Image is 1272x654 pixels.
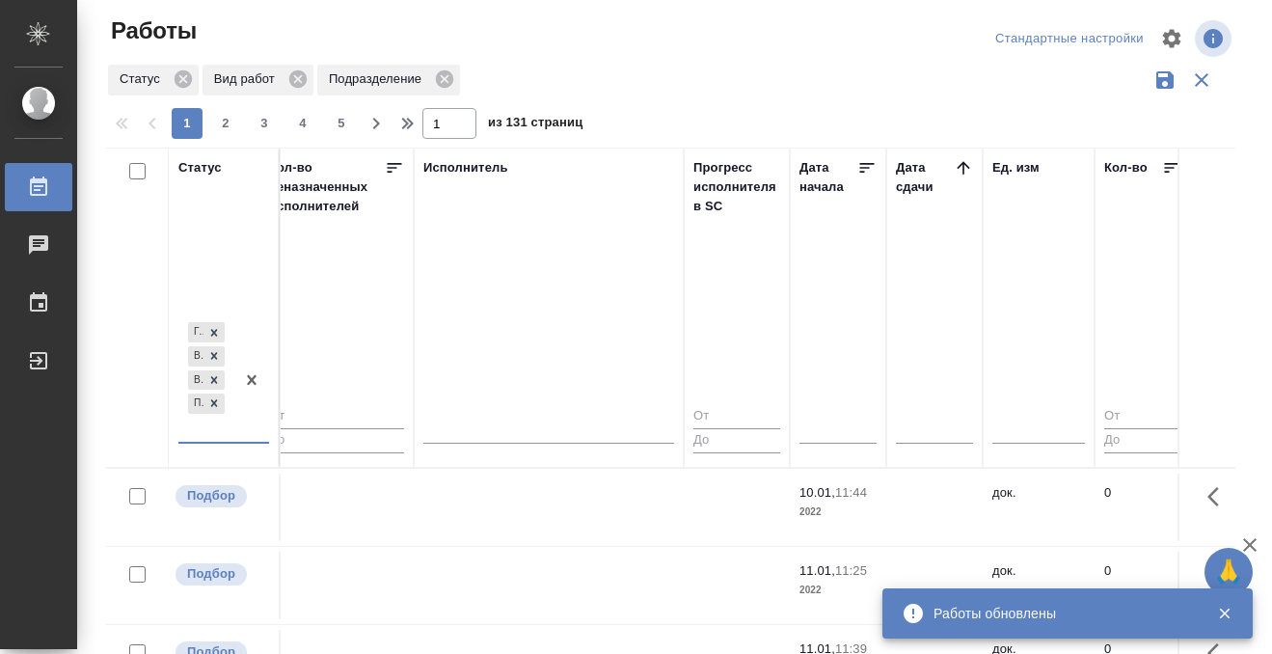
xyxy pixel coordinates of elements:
[799,158,857,197] div: Дата начала
[896,158,954,197] div: Дата сдачи
[210,108,241,139] button: 2
[1104,428,1181,452] input: До
[186,392,227,416] div: Готов к работе, В работе, В ожидании, Подбор
[186,320,227,344] div: Готов к работе, В работе, В ожидании, Подбор
[1149,15,1195,62] span: Настроить таблицу
[287,114,318,133] span: 4
[1212,552,1245,592] span: 🙏
[249,114,280,133] span: 3
[317,65,460,95] div: Подразделение
[188,322,203,342] div: Готов к работе
[174,561,269,587] div: Можно подбирать исполнителей
[329,69,428,89] p: Подразделение
[990,24,1149,54] div: split button
[1104,405,1181,429] input: От
[249,108,280,139] button: 3
[835,485,867,500] p: 11:44
[1095,552,1191,619] td: 0
[259,474,414,541] td: 0
[106,15,197,46] span: Работы
[214,69,282,89] p: Вид работ
[799,503,877,522] p: 2022
[187,564,235,584] p: Подбор
[187,486,235,505] p: Подбор
[1095,474,1191,541] td: 0
[693,428,780,452] input: До
[326,108,357,139] button: 5
[174,483,269,509] div: Можно подбирать исполнителей
[188,394,203,414] div: Подбор
[186,368,227,393] div: Готов к работе, В работе, В ожидании, Подбор
[1104,158,1148,177] div: Кол-во
[326,114,357,133] span: 5
[178,158,222,177] div: Статус
[287,108,318,139] button: 4
[799,485,835,500] p: 10.01,
[1204,548,1253,596] button: 🙏
[1196,474,1242,520] button: Здесь прячутся важные кнопки
[188,346,203,367] div: В работе
[693,158,780,216] div: Прогресс исполнителя в SC
[1195,20,1235,57] span: Посмотреть информацию
[983,552,1095,619] td: док.
[1204,605,1244,622] button: Закрыть
[269,405,404,429] input: От
[983,474,1095,541] td: док.
[203,65,313,95] div: Вид работ
[210,114,241,133] span: 2
[693,405,780,429] input: От
[1196,552,1242,598] button: Здесь прячутся важные кнопки
[992,158,1040,177] div: Ед. изм
[188,370,203,391] div: В ожидании
[108,65,199,95] div: Статус
[259,552,414,619] td: 0
[120,69,167,89] p: Статус
[799,563,835,578] p: 11.01,
[269,158,385,216] div: Кол-во неназначенных исполнителей
[186,344,227,368] div: Готов к работе, В работе, В ожидании, Подбор
[934,604,1188,623] div: Работы обновлены
[1183,62,1220,98] button: Сбросить фильтры
[1147,62,1183,98] button: Сохранить фильтры
[799,581,877,600] p: 2022
[835,563,867,578] p: 11:25
[423,158,508,177] div: Исполнитель
[488,111,582,139] span: из 131 страниц
[269,428,404,452] input: До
